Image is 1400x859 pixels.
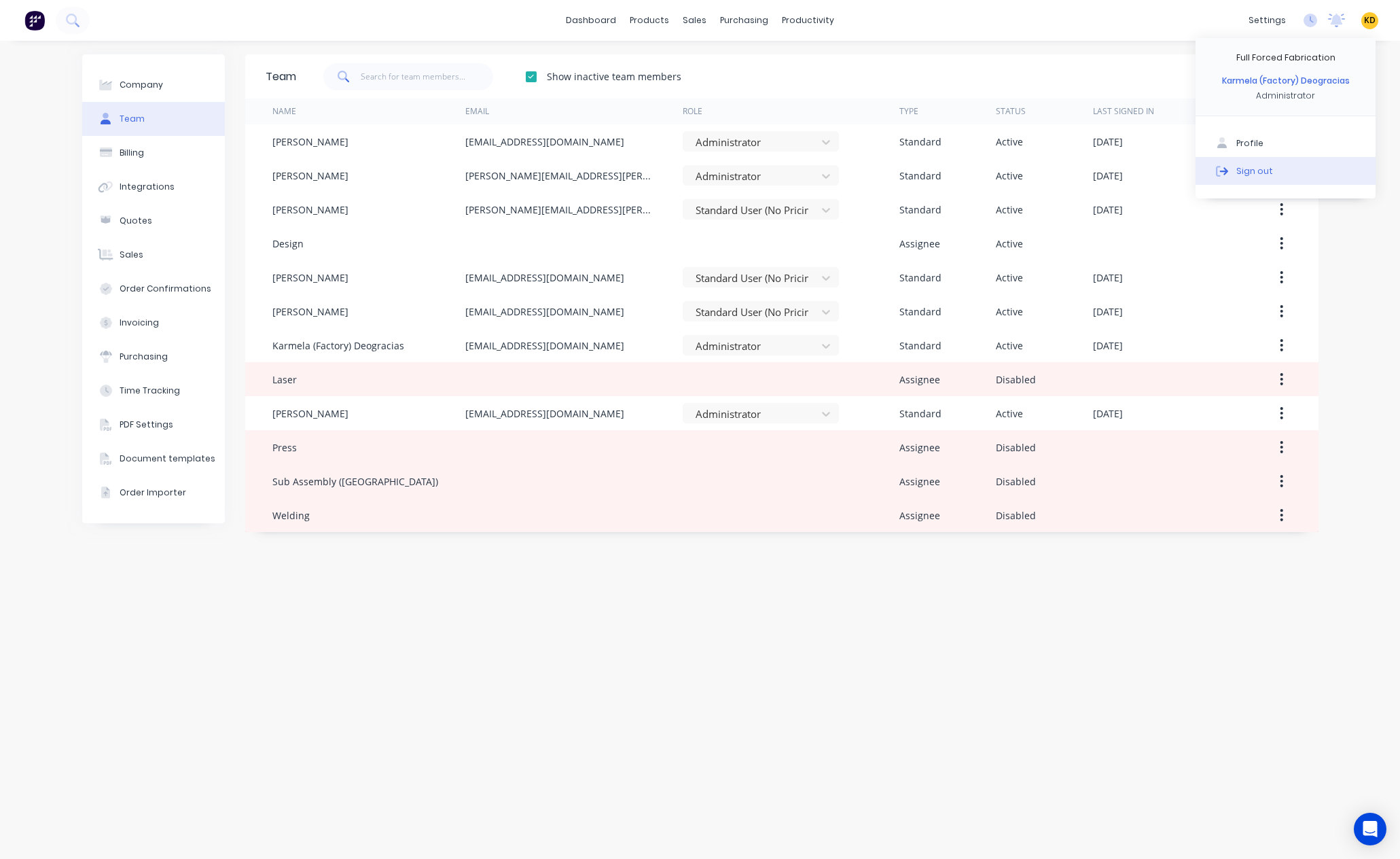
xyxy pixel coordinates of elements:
[120,215,152,227] div: Quotes
[899,304,941,319] div: Standard
[1093,304,1123,319] div: [DATE]
[1093,169,1123,183] div: [DATE]
[1222,75,1350,87] div: Karmela (Factory) Deogracias
[1093,203,1123,217] div: [DATE]
[82,238,225,272] button: Sales
[899,474,940,489] div: Assignee
[1093,105,1154,118] div: Last signed in
[120,453,215,465] div: Document templates
[272,203,348,217] div: [PERSON_NAME]
[272,236,304,251] div: Design
[82,68,225,102] button: Company
[120,283,211,295] div: Order Confirmations
[996,372,1036,387] div: Disabled
[120,181,175,193] div: Integrations
[1236,164,1273,177] div: Sign out
[120,385,180,397] div: Time Tracking
[465,135,624,149] div: [EMAIL_ADDRESS][DOMAIN_NAME]
[1236,137,1263,150] div: Profile
[82,102,225,136] button: Team
[82,442,225,476] button: Document templates
[272,372,297,387] div: Laser
[120,487,186,499] div: Order Importer
[996,338,1023,353] div: Active
[899,169,941,183] div: Standard
[1236,52,1335,64] div: Full Forced Fabrication
[996,304,1023,319] div: Active
[1354,813,1386,845] div: Open Intercom Messenger
[266,69,296,85] div: Team
[82,408,225,442] button: PDF Settings
[899,372,940,387] div: Assignee
[120,419,173,431] div: PDF Settings
[82,170,225,204] button: Integrations
[899,105,918,118] div: Type
[82,340,225,374] button: Purchasing
[272,406,348,421] div: [PERSON_NAME]
[559,10,623,31] a: dashboard
[272,474,438,489] div: Sub Assembly ([GEOGRAPHIC_DATA])
[82,204,225,238] button: Quotes
[82,136,225,170] button: Billing
[1093,338,1123,353] div: [DATE]
[120,249,143,261] div: Sales
[683,105,702,118] div: Role
[1093,406,1123,421] div: [DATE]
[272,169,348,183] div: [PERSON_NAME]
[465,406,624,421] div: [EMAIL_ADDRESS][DOMAIN_NAME]
[465,338,624,353] div: [EMAIL_ADDRESS][DOMAIN_NAME]
[1256,90,1315,102] div: Administrator
[713,10,775,31] div: purchasing
[1364,14,1376,27] span: KD
[361,63,493,90] input: Search for team members...
[120,79,163,91] div: Company
[82,272,225,306] button: Order Confirmations
[1093,270,1123,285] div: [DATE]
[899,508,940,523] div: Assignee
[899,440,940,455] div: Assignee
[996,236,1023,251] div: Active
[547,69,681,84] div: Show inactive team members
[465,304,624,319] div: [EMAIL_ADDRESS][DOMAIN_NAME]
[120,317,159,329] div: Invoicing
[272,135,348,149] div: [PERSON_NAME]
[272,508,310,523] div: Welding
[996,270,1023,285] div: Active
[899,203,941,217] div: Standard
[1093,135,1123,149] div: [DATE]
[82,306,225,340] button: Invoicing
[272,440,297,455] div: Press
[82,374,225,408] button: Time Tracking
[465,169,656,183] div: [PERSON_NAME][EMAIL_ADDRESS][PERSON_NAME][DOMAIN_NAME]
[272,105,296,118] div: Name
[120,351,168,363] div: Purchasing
[465,203,656,217] div: [PERSON_NAME][EMAIL_ADDRESS][PERSON_NAME][DOMAIN_NAME]
[899,338,941,353] div: Standard
[272,304,348,319] div: [PERSON_NAME]
[24,10,45,31] img: Factory
[996,135,1023,149] div: Active
[465,270,624,285] div: [EMAIL_ADDRESS][DOMAIN_NAME]
[1242,10,1293,31] div: settings
[899,270,941,285] div: Standard
[996,406,1023,421] div: Active
[623,10,676,31] div: products
[996,474,1036,489] div: Disabled
[996,169,1023,183] div: Active
[996,508,1036,523] div: Disabled
[120,147,144,159] div: Billing
[899,406,941,421] div: Standard
[272,338,404,353] div: Karmela (Factory) Deogracias
[82,476,225,510] button: Order Importer
[996,440,1036,455] div: Disabled
[899,236,940,251] div: Assignee
[120,113,145,125] div: Team
[899,135,941,149] div: Standard
[465,105,489,118] div: Email
[272,270,348,285] div: [PERSON_NAME]
[1196,130,1376,157] button: Profile
[775,10,841,31] div: productivity
[676,10,713,31] div: sales
[996,203,1023,217] div: Active
[1196,157,1376,184] button: Sign out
